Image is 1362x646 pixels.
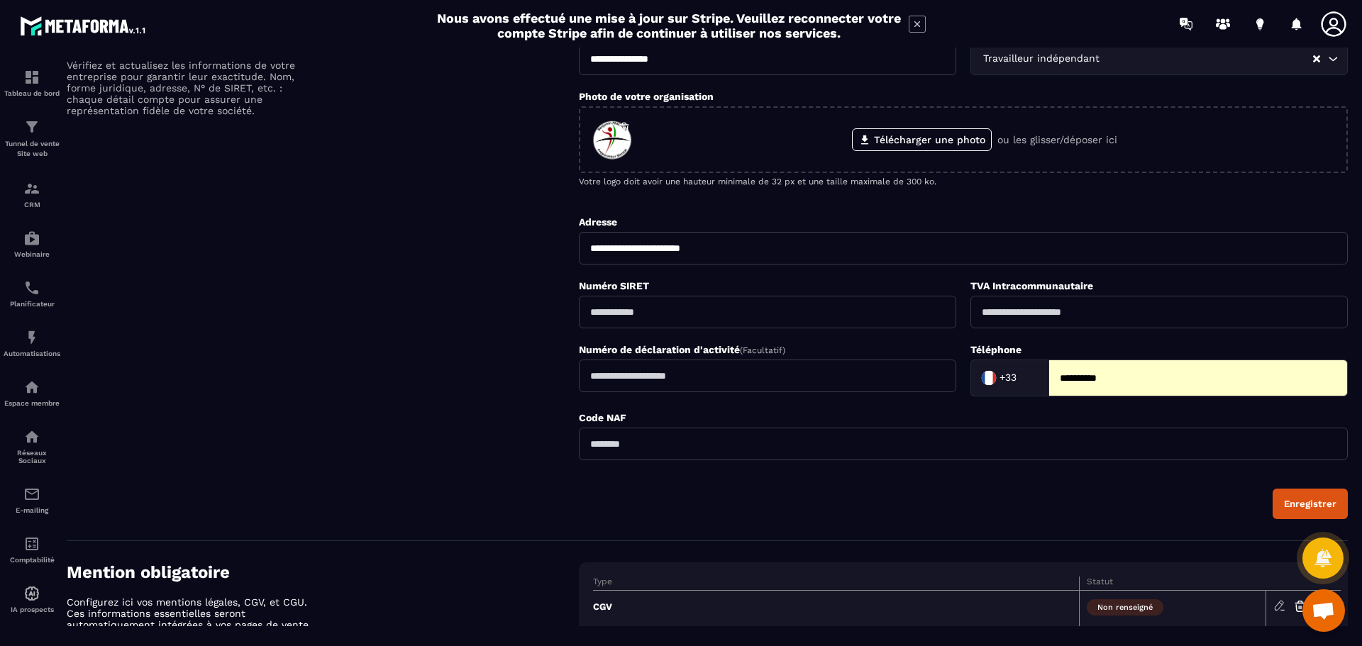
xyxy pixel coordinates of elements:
[740,345,785,355] span: (Facultatif)
[23,69,40,86] img: formation
[4,449,60,464] p: Réseaux Sociaux
[1102,51,1312,67] input: Search for option
[23,329,40,346] img: automations
[4,169,60,219] a: formationformationCRM
[4,201,60,208] p: CRM
[23,180,40,197] img: formation
[1079,577,1266,591] th: Statut
[436,11,902,40] h2: Nous avons effectué une mise à jour sur Stripe. Veuillez reconnecter votre compte Stripe afin de ...
[852,128,992,151] label: Télécharger une photo
[67,562,579,582] h4: Mention obligatoire
[4,300,60,308] p: Planificateur
[4,606,60,613] p: IA prospects
[23,379,40,396] img: automations
[4,250,60,258] p: Webinaire
[579,216,617,228] label: Adresse
[1302,589,1345,632] div: Ouvrir le chat
[970,280,1093,291] label: TVA Intracommunautaire
[23,585,40,602] img: automations
[4,58,60,108] a: formationformationTableau de bord
[23,230,40,247] img: automations
[23,118,40,135] img: formation
[4,525,60,574] a: accountantaccountantComptabilité
[4,506,60,514] p: E-mailing
[970,344,1021,355] label: Téléphone
[4,108,60,169] a: formationformationTunnel de vente Site web
[4,139,60,159] p: Tunnel de vente Site web
[4,475,60,525] a: emailemailE-mailing
[970,360,1048,396] div: Search for option
[67,60,315,116] p: Vérifiez et actualisez les informations de votre entreprise pour garantir leur exactitude. Nom, f...
[593,591,1079,623] td: CGV
[4,350,60,357] p: Automatisations
[970,43,1348,75] div: Search for option
[1000,371,1017,385] span: +33
[4,318,60,368] a: automationsautomationsAutomatisations
[980,51,1102,67] span: Travailleur indépendant
[579,344,785,355] label: Numéro de déclaration d'activité
[579,91,714,102] label: Photo de votre organisation
[4,368,60,418] a: automationsautomationsEspace membre
[1313,54,1320,65] button: Clear Selected
[4,269,60,318] a: schedulerschedulerPlanificateur
[1273,489,1348,519] button: Enregistrer
[23,486,40,503] img: email
[997,134,1117,145] p: ou les glisser/déposer ici
[593,577,1079,591] th: Type
[1284,499,1336,509] div: Enregistrer
[4,89,60,97] p: Tableau de bord
[1087,599,1163,616] span: Non renseigné
[4,219,60,269] a: automationsautomationsWebinaire
[4,399,60,407] p: Espace membre
[579,177,1348,186] p: Votre logo doit avoir une hauteur minimale de 32 px et une taille maximale de 300 ko.
[4,556,60,564] p: Comptabilité
[579,412,626,423] label: Code NAF
[1019,367,1034,389] input: Search for option
[20,13,148,38] img: logo
[23,535,40,552] img: accountant
[975,364,1003,392] img: Country Flag
[23,279,40,296] img: scheduler
[4,418,60,475] a: social-networksocial-networkRéseaux Sociaux
[23,428,40,445] img: social-network
[579,280,649,291] label: Numéro SIRET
